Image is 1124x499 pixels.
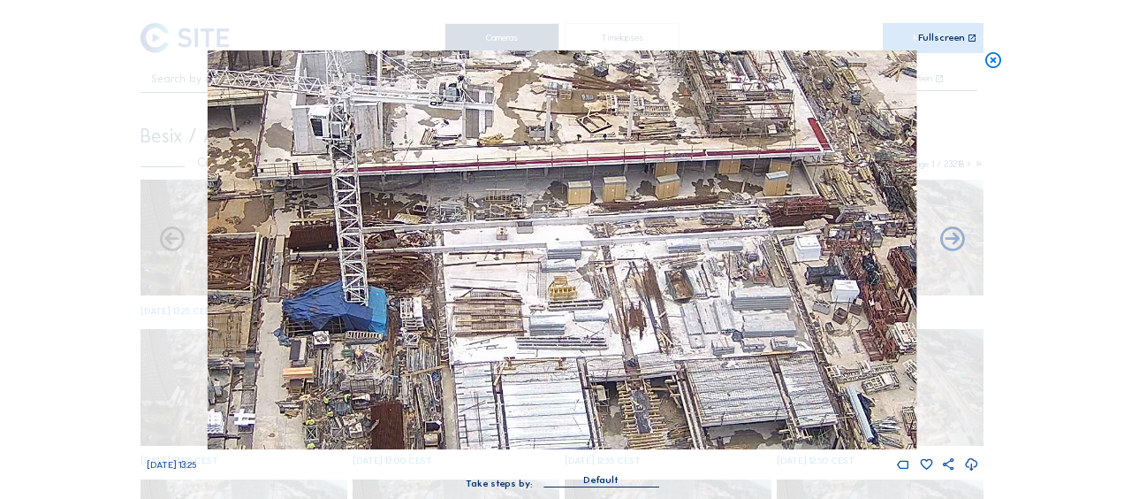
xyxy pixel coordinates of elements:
[938,226,967,255] i: Back
[208,50,916,449] img: Image
[147,459,196,471] span: [DATE] 13:25
[583,472,619,488] div: Default
[918,33,965,43] div: Fullscreen
[157,226,186,255] i: Forward
[543,472,658,487] div: Default
[466,479,533,488] div: Take steps by:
